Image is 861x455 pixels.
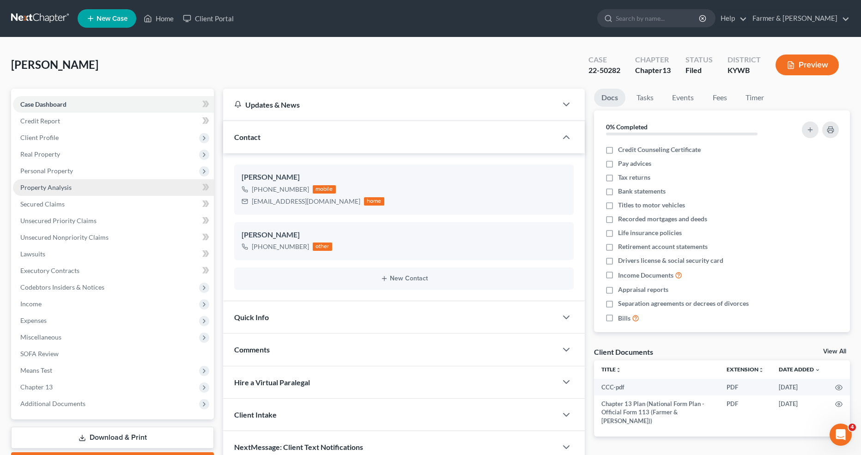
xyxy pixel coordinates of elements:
[594,379,719,395] td: CCC-pdf
[665,89,701,107] a: Events
[234,100,546,109] div: Updates & News
[20,316,47,324] span: Expenses
[13,96,214,113] a: Case Dashboard
[13,179,214,196] a: Property Analysis
[594,89,625,107] a: Docs
[594,395,719,429] td: Chapter 13 Plan (National Form Plan - Official Form 113 (Farmer & [PERSON_NAME]))
[178,10,238,27] a: Client Portal
[685,55,713,65] div: Status
[618,200,685,210] span: Titles to motor vehicles
[20,300,42,308] span: Income
[20,333,61,341] span: Miscellaneous
[252,242,309,251] div: [PHONE_NUMBER]
[20,250,45,258] span: Lawsuits
[13,229,214,246] a: Unsecured Nonpriority Claims
[719,395,771,429] td: PDF
[776,55,839,75] button: Preview
[771,379,828,395] td: [DATE]
[242,230,566,241] div: [PERSON_NAME]
[242,275,566,282] button: New Contact
[815,367,820,373] i: expand_more
[618,187,666,196] span: Bank statements
[20,117,60,125] span: Credit Report
[618,256,723,265] span: Drivers license & social security card
[727,366,764,373] a: Extensionunfold_more
[601,366,621,373] a: Titleunfold_more
[97,15,127,22] span: New Case
[618,285,668,294] span: Appraisal reports
[618,271,673,280] span: Income Documents
[823,348,846,355] a: View All
[705,89,734,107] a: Fees
[618,173,650,182] span: Tax returns
[716,10,747,27] a: Help
[662,66,671,74] span: 13
[11,58,98,71] span: [PERSON_NAME]
[364,197,384,206] div: home
[234,378,310,387] span: Hire a Virtual Paralegal
[313,185,336,194] div: mobile
[618,145,701,154] span: Credit Counseling Certificate
[728,55,761,65] div: District
[738,89,771,107] a: Timer
[849,424,856,431] span: 4
[779,366,820,373] a: Date Added expand_more
[728,65,761,76] div: KYWB
[13,212,214,229] a: Unsecured Priority Claims
[20,183,72,191] span: Property Analysis
[13,262,214,279] a: Executory Contracts
[685,65,713,76] div: Filed
[20,217,97,224] span: Unsecured Priority Claims
[20,167,73,175] span: Personal Property
[618,214,707,224] span: Recorded mortgages and deeds
[758,367,764,373] i: unfold_more
[20,150,60,158] span: Real Property
[616,10,700,27] input: Search by name...
[20,233,109,241] span: Unsecured Nonpriority Claims
[252,197,360,206] div: [EMAIL_ADDRESS][DOMAIN_NAME]
[234,410,277,419] span: Client Intake
[13,346,214,362] a: SOFA Review
[635,55,671,65] div: Chapter
[313,243,332,251] div: other
[20,100,67,108] span: Case Dashboard
[234,133,261,141] span: Contact
[635,65,671,76] div: Chapter
[139,10,178,27] a: Home
[242,172,566,183] div: [PERSON_NAME]
[588,55,620,65] div: Case
[618,314,631,323] span: Bills
[20,200,65,208] span: Secured Claims
[13,246,214,262] a: Lawsuits
[20,283,104,291] span: Codebtors Insiders & Notices
[13,113,214,129] a: Credit Report
[748,10,849,27] a: Farmer & [PERSON_NAME]
[618,242,708,251] span: Retirement account statements
[606,123,648,131] strong: 0% Completed
[629,89,661,107] a: Tasks
[234,443,363,451] span: NextMessage: Client Text Notifications
[234,313,269,322] span: Quick Info
[771,395,828,429] td: [DATE]
[20,133,59,141] span: Client Profile
[20,267,79,274] span: Executory Contracts
[618,299,749,308] span: Separation agreements or decrees of divorces
[11,427,214,449] a: Download & Print
[618,159,651,168] span: Pay advices
[719,379,771,395] td: PDF
[20,383,53,391] span: Chapter 13
[234,345,270,354] span: Comments
[594,347,653,357] div: Client Documents
[20,350,59,358] span: SOFA Review
[252,185,309,194] div: [PHONE_NUMBER]
[20,366,52,374] span: Means Test
[830,424,852,446] iframe: Intercom live chat
[20,400,85,407] span: Additional Documents
[616,367,621,373] i: unfold_more
[588,65,620,76] div: 22-50282
[618,228,682,237] span: Life insurance policies
[13,196,214,212] a: Secured Claims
